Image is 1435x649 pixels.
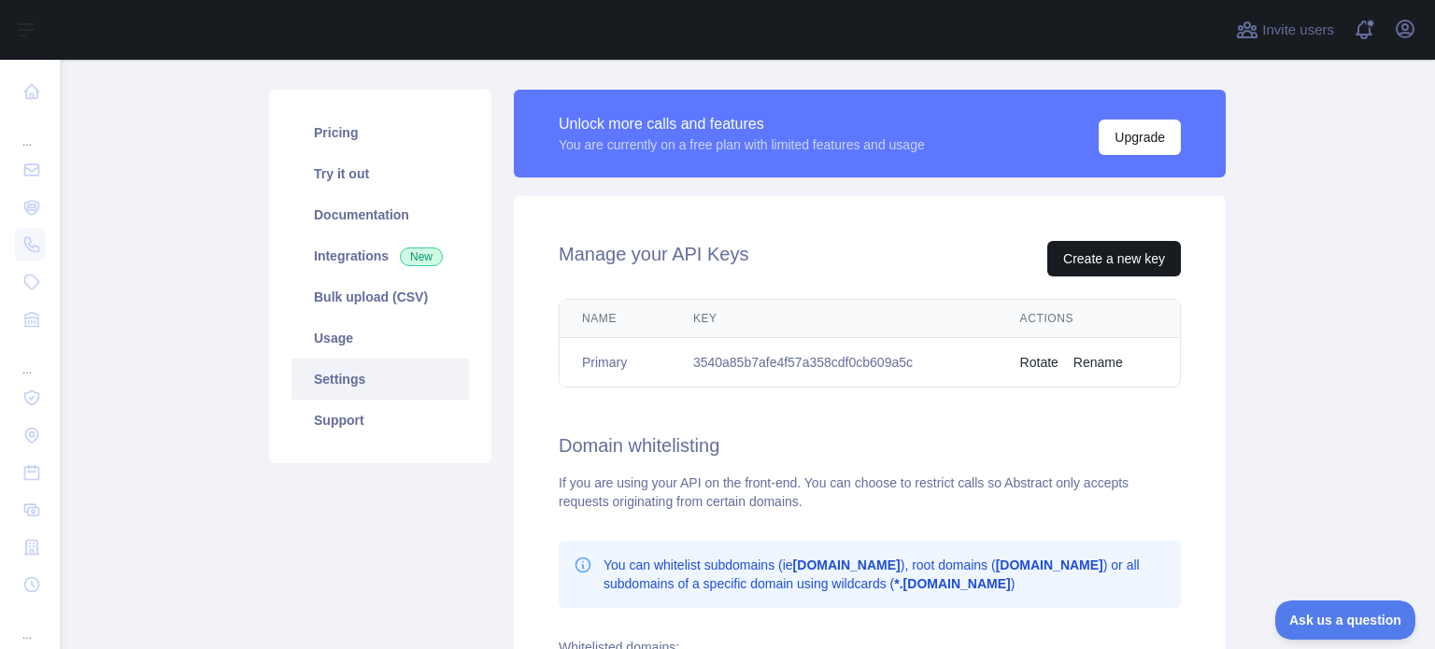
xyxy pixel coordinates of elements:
th: Name [560,300,671,338]
a: Usage [291,317,469,359]
p: You can whitelist subdomains (ie ), root domains ( ) or all subdomains of a specific domain using... [604,556,1166,593]
th: Actions [998,300,1180,338]
iframe: Toggle Customer Support [1275,600,1416,640]
a: Support [291,400,469,441]
button: Create a new key [1047,241,1181,276]
div: You are currently on a free plan with limited features and usage [559,135,925,154]
td: Primary [560,338,671,388]
h2: Domain whitelisting [559,432,1181,459]
button: Rotate [1020,353,1058,372]
span: New [400,247,443,266]
b: [DOMAIN_NAME] [996,557,1103,572]
a: Documentation [291,194,469,235]
div: Unlock more calls and features [559,113,925,135]
button: Rename [1073,353,1123,372]
div: ... [15,112,45,149]
b: [DOMAIN_NAME] [793,557,901,572]
a: Try it out [291,153,469,194]
a: Settings [291,359,469,400]
button: Upgrade [1099,120,1181,155]
a: Pricing [291,112,469,153]
td: 3540a85b7afe4f57a358cdf0cb609a5c [671,338,998,388]
b: *.[DOMAIN_NAME] [894,576,1010,591]
div: If you are using your API on the front-end. You can choose to restrict calls so Abstract only acc... [559,473,1181,511]
div: ... [15,605,45,642]
h2: Manage your API Keys [559,241,748,276]
a: Integrations New [291,235,469,276]
a: Bulk upload (CSV) [291,276,469,317]
button: Invite users [1232,15,1338,45]
span: Invite users [1262,20,1334,41]
div: ... [15,340,45,377]
th: Key [671,300,998,338]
